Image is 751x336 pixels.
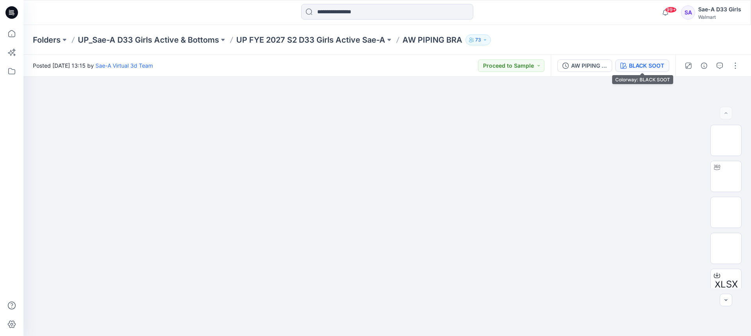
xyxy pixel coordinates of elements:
a: Folders [33,34,61,45]
button: BLACK SOOT [615,59,669,72]
div: Sae-A D33 Girls [698,5,741,14]
p: 73 [475,36,481,44]
a: UP FYE 2027 S2 D33 Girls Active Sae-A [236,34,385,45]
a: Sae-A Virtual 3d Team [95,62,153,69]
div: AW PIPING BRA_FULL COLORWAYS [571,61,607,70]
span: XLSX [715,277,738,291]
p: AW PIPING BRA [402,34,462,45]
button: AW PIPING BRA_FULL COLORWAYS [557,59,612,72]
span: 99+ [665,7,677,13]
button: Details [698,59,710,72]
div: Walmart [698,14,741,20]
div: SA [681,5,695,20]
a: UP_Sae-A D33 Girls Active & Bottoms [78,34,219,45]
span: Posted [DATE] 13:15 by [33,61,153,70]
div: BLACK SOOT [629,61,664,70]
button: 73 [465,34,491,45]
